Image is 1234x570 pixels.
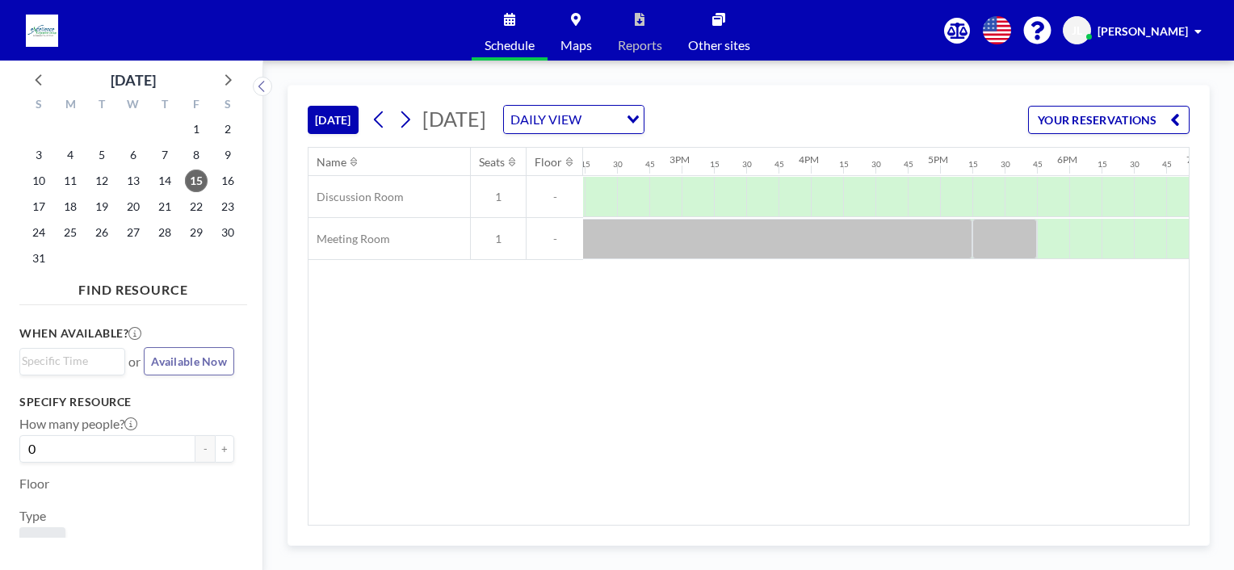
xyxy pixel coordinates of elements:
[1033,159,1043,170] div: 45
[215,435,234,463] button: +
[308,106,359,134] button: [DATE]
[151,354,227,368] span: Available Now
[118,95,149,116] div: W
[153,144,176,166] span: Thursday, August 7, 2025
[153,221,176,244] span: Thursday, August 28, 2025
[968,159,978,170] div: 15
[90,195,113,218] span: Tuesday, August 19, 2025
[799,153,819,166] div: 4PM
[122,221,145,244] span: Wednesday, August 27, 2025
[20,349,124,373] div: Search for option
[1162,159,1172,170] div: 45
[904,159,913,170] div: 45
[185,221,208,244] span: Friday, August 29, 2025
[527,190,583,204] span: -
[185,144,208,166] span: Friday, August 8, 2025
[27,221,50,244] span: Sunday, August 24, 2025
[560,39,592,52] span: Maps
[122,144,145,166] span: Wednesday, August 6, 2025
[216,195,239,218] span: Saturday, August 23, 2025
[26,15,58,47] img: organization-logo
[55,95,86,116] div: M
[122,195,145,218] span: Wednesday, August 20, 2025
[27,195,50,218] span: Sunday, August 17, 2025
[504,106,644,133] div: Search for option
[535,155,562,170] div: Floor
[144,347,234,375] button: Available Now
[185,118,208,140] span: Friday, August 1, 2025
[90,170,113,192] span: Tuesday, August 12, 2025
[839,159,849,170] div: 15
[185,195,208,218] span: Friday, August 22, 2025
[216,144,239,166] span: Saturday, August 9, 2025
[1130,159,1140,170] div: 30
[128,354,141,370] span: or
[1028,106,1190,134] button: YOUR RESERVATIONS
[23,95,55,116] div: S
[618,39,662,52] span: Reports
[669,153,690,166] div: 3PM
[59,144,82,166] span: Monday, August 4, 2025
[122,170,145,192] span: Wednesday, August 13, 2025
[216,221,239,244] span: Saturday, August 30, 2025
[507,109,585,130] span: DAILY VIEW
[308,190,404,204] span: Discussion Room
[59,221,82,244] span: Monday, August 25, 2025
[586,109,617,130] input: Search for option
[195,435,215,463] button: -
[19,476,49,492] label: Floor
[527,232,583,246] span: -
[153,195,176,218] span: Thursday, August 21, 2025
[1072,23,1082,38] span: JL
[317,155,346,170] div: Name
[1098,159,1107,170] div: 15
[928,153,948,166] div: 5PM
[1186,153,1207,166] div: 7PM
[1057,153,1077,166] div: 6PM
[774,159,784,170] div: 45
[216,170,239,192] span: Saturday, August 16, 2025
[581,159,590,170] div: 15
[688,39,750,52] span: Other sites
[59,170,82,192] span: Monday, August 11, 2025
[27,170,50,192] span: Sunday, August 10, 2025
[90,144,113,166] span: Tuesday, August 5, 2025
[59,195,82,218] span: Monday, August 18, 2025
[111,69,156,91] div: [DATE]
[149,95,180,116] div: T
[212,95,243,116] div: S
[26,534,59,550] span: Room
[153,170,176,192] span: Thursday, August 14, 2025
[180,95,212,116] div: F
[19,395,234,409] h3: Specify resource
[479,155,505,170] div: Seats
[422,107,486,131] span: [DATE]
[471,190,526,204] span: 1
[645,159,655,170] div: 45
[613,159,623,170] div: 30
[90,221,113,244] span: Tuesday, August 26, 2025
[185,170,208,192] span: Friday, August 15, 2025
[742,159,752,170] div: 30
[86,95,118,116] div: T
[485,39,535,52] span: Schedule
[710,159,720,170] div: 15
[471,232,526,246] span: 1
[19,275,247,298] h4: FIND RESOURCE
[19,508,46,524] label: Type
[1098,24,1188,38] span: [PERSON_NAME]
[871,159,881,170] div: 30
[216,118,239,140] span: Saturday, August 2, 2025
[19,416,137,432] label: How many people?
[27,247,50,270] span: Sunday, August 31, 2025
[308,232,390,246] span: Meeting Room
[27,144,50,166] span: Sunday, August 3, 2025
[1001,159,1010,170] div: 30
[22,352,115,370] input: Search for option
